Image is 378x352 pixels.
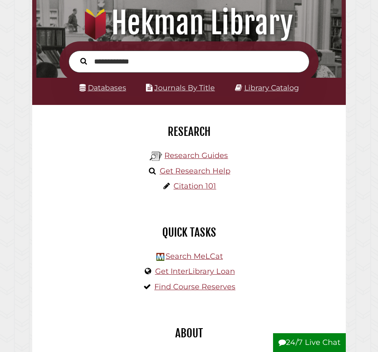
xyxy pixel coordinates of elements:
a: Get InterLibrary Loan [155,267,235,276]
h2: About [38,326,340,340]
img: Hekman Library Logo [150,150,162,163]
button: Search [76,56,91,66]
a: Research Guides [164,151,228,160]
h2: Quick Tasks [38,225,340,240]
h1: Hekman Library [42,5,336,41]
a: Databases [79,83,126,92]
img: Hekman Library Logo [156,253,164,261]
a: Find Course Reserves [154,282,235,291]
a: Library Catalog [244,83,299,92]
a: Citation 101 [174,181,216,191]
a: Search MeLCat [166,252,223,261]
a: Journals By Title [154,83,215,92]
i: Search [80,58,87,65]
a: Get Research Help [160,166,230,176]
h2: Research [38,125,340,139]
